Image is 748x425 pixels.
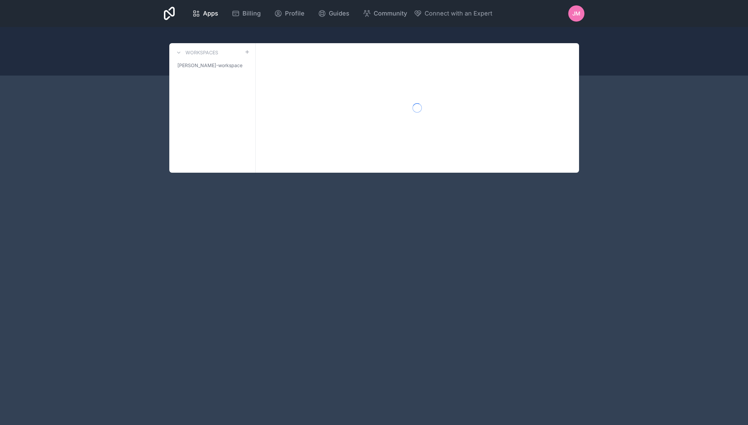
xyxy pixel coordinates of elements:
[357,6,412,21] a: Community
[177,62,242,69] span: [PERSON_NAME]-workspace
[226,6,266,21] a: Billing
[185,49,218,56] h3: Workspaces
[175,49,218,57] a: Workspaces
[269,6,310,21] a: Profile
[187,6,224,21] a: Apps
[313,6,355,21] a: Guides
[175,59,250,72] a: [PERSON_NAME]-workspace
[425,9,492,18] span: Connect with an Expert
[374,9,407,18] span: Community
[203,9,218,18] span: Apps
[414,9,492,18] button: Connect with an Expert
[242,9,261,18] span: Billing
[572,9,580,18] span: JM
[285,9,305,18] span: Profile
[329,9,349,18] span: Guides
